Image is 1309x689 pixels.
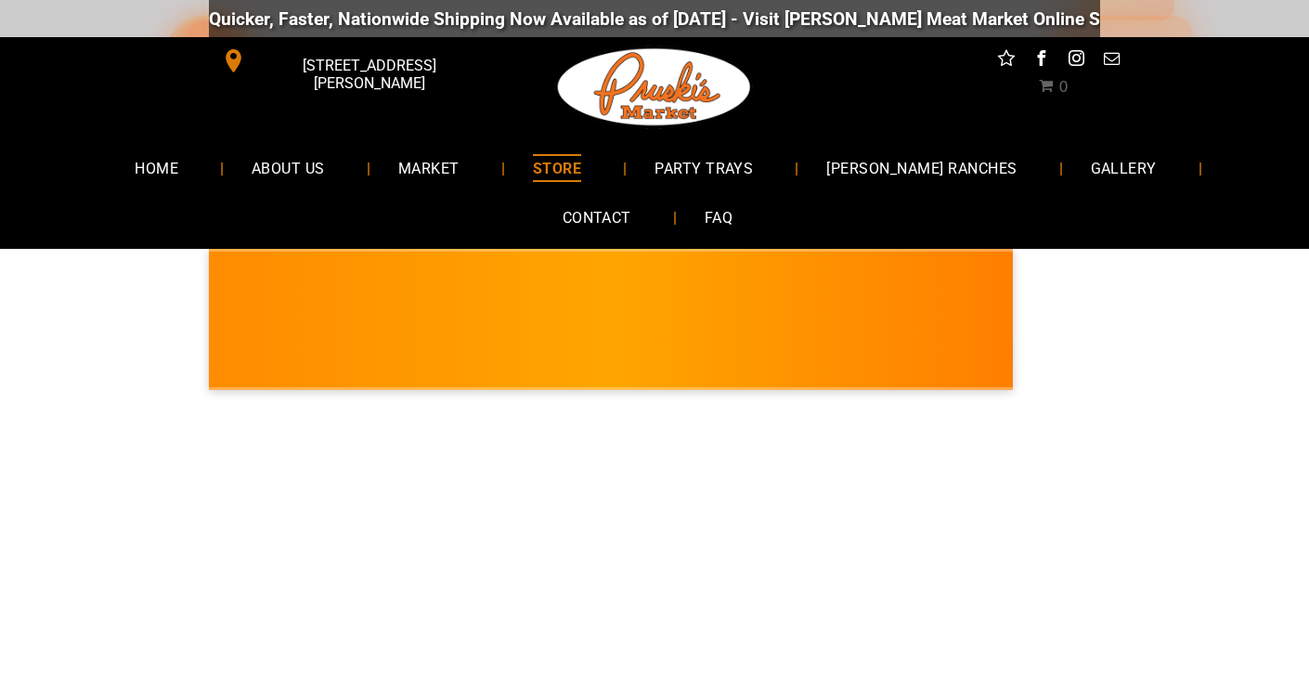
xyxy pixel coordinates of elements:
a: CONTACT [535,193,659,242]
span: 0 [1058,78,1068,96]
a: facebook [1030,46,1054,75]
a: email [1100,46,1124,75]
a: PARTY TRAYS [627,143,781,192]
a: [PERSON_NAME] RANCHES [798,143,1044,192]
a: HOME [107,143,206,192]
a: FAQ [677,193,760,242]
a: STORE [505,143,609,192]
a: GALLERY [1063,143,1185,192]
a: ABOUT US [224,143,353,192]
a: MARKET [370,143,487,192]
a: [STREET_ADDRESS][PERSON_NAME] [209,46,493,75]
a: Social network [994,46,1018,75]
span: [STREET_ADDRESS][PERSON_NAME] [250,47,489,101]
a: instagram [1065,46,1089,75]
img: Pruski-s+Market+HQ+Logo2-1920w.png [554,37,755,137]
